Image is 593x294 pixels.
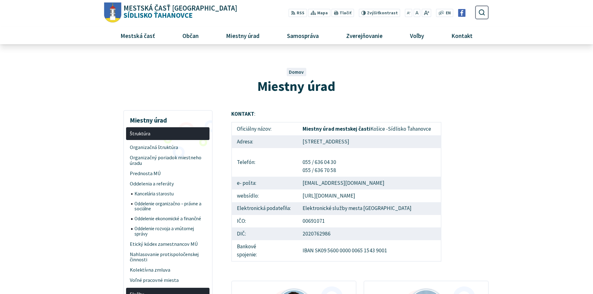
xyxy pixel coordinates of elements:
span: Oddelenie organizačno – právne a sociálne [134,199,206,214]
a: 00691071 [303,217,325,224]
span: Samospráva [285,27,321,44]
img: Prejsť na Facebook stránku [458,9,466,17]
td: Oficiálny názov: [232,122,298,135]
a: Prednosta MÚ [126,168,209,179]
span: Kontakt [449,27,475,44]
a: Logo Sídlisko Ťahanovce, prejsť na domovskú stránku. [104,2,237,23]
span: Kancelária starostu [134,189,206,199]
button: Zmenšiť veľkosť písma [405,9,412,17]
span: Mapa [317,10,328,16]
td: websídlo: [232,189,298,202]
button: Zvýšiťkontrast [359,9,400,17]
td: [URL][DOMAIN_NAME] [298,189,441,202]
a: RSS [289,9,307,17]
button: Tlačiť [332,9,354,17]
td: [STREET_ADDRESS] [298,135,441,148]
td: Adresa: [232,135,298,148]
a: Oddelenia a referáty [126,179,209,189]
a: Mestská časť [109,27,166,44]
button: Zväčšiť veľkosť písma [421,9,431,17]
a: Občan [171,27,210,44]
span: Organizačný poriadok miestneho úradu [130,152,206,168]
a: 2020762986 [303,230,331,237]
a: 055 / 636 70 58 [303,167,336,174]
a: EN [444,10,453,16]
a: Etický kódex zamestnancov MÚ [126,239,209,249]
span: Tlačiť [340,11,351,16]
a: Mapa [308,9,330,17]
span: Kolektívna zmluva [130,265,206,275]
a: Oddelenie rozvoja a vnútornej správy [131,224,210,239]
td: Košice -Sídlisko Ťahanovce [298,122,441,135]
span: Nahlasovanie protispoločenskej činnosti [130,249,206,265]
a: Organizačná štruktúra [126,142,209,152]
span: Mestská časť [GEOGRAPHIC_DATA] [124,5,237,12]
span: RSS [297,10,304,16]
strong: KONTAKT [231,110,254,117]
span: EN [446,10,451,16]
a: Nahlasovanie protispoločenskej činnosti [126,249,209,265]
span: Oddelenie rozvoja a vnútornej správy [134,224,206,239]
a: Voľné pracovné miesta [126,275,209,286]
h3: Miestny úrad [126,112,209,125]
span: Miestny úrad [257,77,335,95]
span: Etický kódex zamestnancov MÚ [130,239,206,249]
span: Sídlisko Ťahanovce [121,5,238,19]
a: Organizačný poriadok miestneho úradu [126,152,209,168]
td: DIČ: [232,227,298,240]
td: e- pošta: [232,177,298,189]
td: Telefón: [232,148,298,177]
img: Prejsť na domovskú stránku [104,2,121,23]
a: Voľby [399,27,435,44]
a: 1543 9001 [364,247,387,254]
p: : [231,110,441,118]
a: 055 / 636 04 30 [303,159,336,166]
a: Domov [289,69,304,75]
td: Bankové spojenie: [232,240,298,261]
a: Štruktúra [126,127,209,140]
a: Miestny úrad [214,27,271,44]
td: [EMAIL_ADDRESS][DOMAIN_NAME] [298,177,441,189]
span: Prednosta MÚ [130,168,206,179]
a: Kontakt [440,27,484,44]
td: IBAN SK [298,240,441,261]
strong: Miestny úrad mestskej časti [303,125,370,132]
a: Oddelenie organizačno – právne a sociálne [131,199,210,214]
a: Elektronické služby mesta [GEOGRAPHIC_DATA] [303,205,412,212]
button: Nastaviť pôvodnú veľkosť písma [413,9,420,17]
span: Oddelenia a referáty [130,179,206,189]
span: Štruktúra [130,128,206,139]
a: Kancelária starostu [131,189,210,199]
span: kontrast [367,11,398,16]
a: Oddelenie ekonomické a finančné [131,214,210,224]
span: Zvýšiť [367,10,379,16]
a: 09 5600 0000 0065 [321,247,363,254]
td: Elektronická podateľňa: [232,202,298,215]
span: Občan [180,27,201,44]
span: Voľné pracovné miesta [130,275,206,286]
span: Oddelenie ekonomické a finančné [134,214,206,224]
a: Samospráva [276,27,330,44]
span: Mestská časť [118,27,157,44]
span: Voľby [408,27,426,44]
a: Kolektívna zmluva [126,265,209,275]
span: Miestny úrad [224,27,262,44]
span: Organizačná štruktúra [130,142,206,152]
td: IČO: [232,215,298,228]
span: Zverejňovanie [344,27,385,44]
a: Zverejňovanie [335,27,394,44]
